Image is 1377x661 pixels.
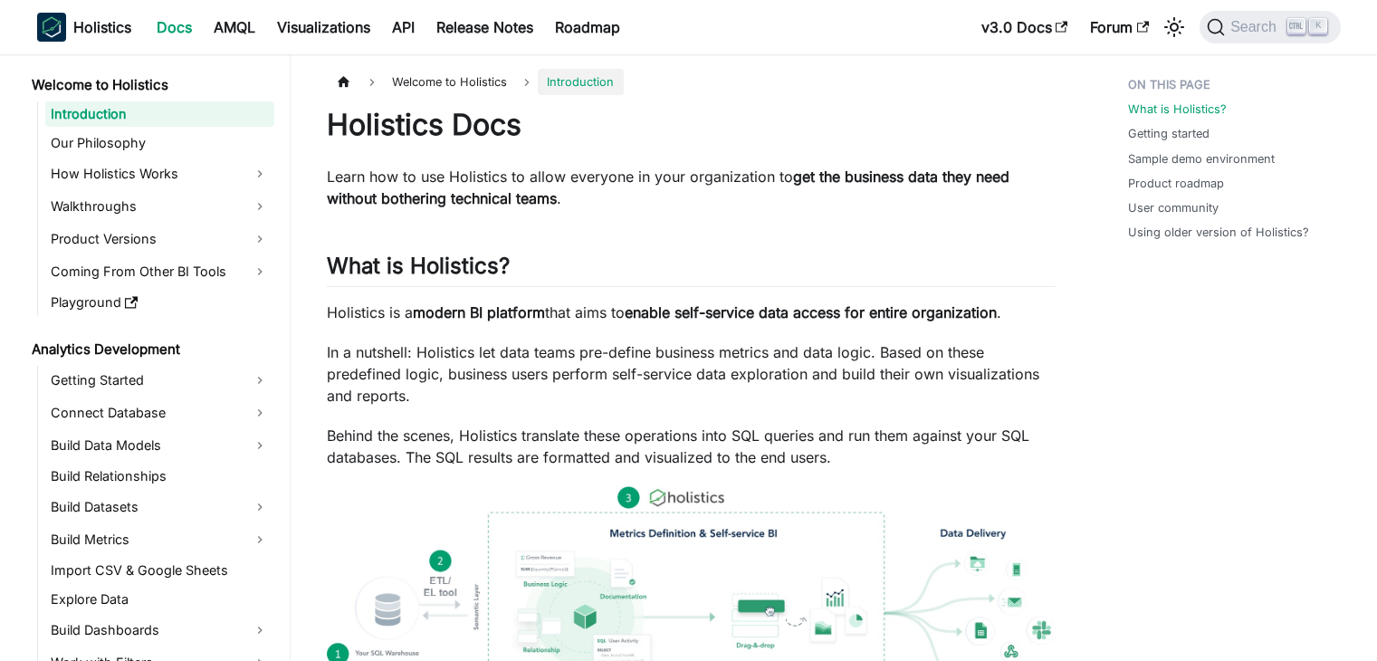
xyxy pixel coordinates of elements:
[45,431,274,460] a: Build Data Models
[45,290,274,315] a: Playground
[1225,19,1287,35] span: Search
[327,341,1056,407] p: In a nutshell: Holistics let data teams pre-define business metrics and data logic. Based on thes...
[327,253,1056,287] h2: What is Holistics?
[1128,150,1275,168] a: Sample demo environment
[1128,101,1227,118] a: What is Holistics?
[1079,13,1160,42] a: Forum
[327,69,361,95] a: Home page
[45,558,274,583] a: Import CSV & Google Sheets
[327,302,1056,323] p: Holistics is a that aims to .
[45,587,274,612] a: Explore Data
[45,398,274,427] a: Connect Database
[37,13,66,42] img: Holistics
[45,464,274,489] a: Build Relationships
[625,303,997,321] strong: enable self-service data access for entire organization
[1128,175,1224,192] a: Product roadmap
[45,225,274,254] a: Product Versions
[1200,11,1340,43] button: Search (Ctrl+K)
[45,493,274,522] a: Build Datasets
[146,13,203,42] a: Docs
[544,13,631,42] a: Roadmap
[203,13,266,42] a: AMQL
[45,192,274,221] a: Walkthroughs
[266,13,381,42] a: Visualizations
[383,69,516,95] span: Welcome to Holistics
[1309,18,1327,34] kbd: K
[45,525,274,554] a: Build Metrics
[327,166,1056,209] p: Learn how to use Holistics to allow everyone in your organization to .
[1160,13,1189,42] button: Switch between dark and light mode (currently light mode)
[19,54,291,661] nav: Docs sidebar
[45,159,274,188] a: How Holistics Works
[327,425,1056,468] p: Behind the scenes, Holistics translate these operations into SQL queries and run them against you...
[45,366,274,395] a: Getting Started
[45,101,274,127] a: Introduction
[73,16,131,38] b: Holistics
[538,69,623,95] span: Introduction
[413,303,545,321] strong: modern BI platform
[1128,199,1219,216] a: User community
[1128,224,1309,241] a: Using older version of Holistics?
[26,337,274,362] a: Analytics Development
[327,107,1056,143] h1: Holistics Docs
[381,13,426,42] a: API
[426,13,544,42] a: Release Notes
[45,257,274,286] a: Coming From Other BI Tools
[327,69,1056,95] nav: Breadcrumbs
[1128,125,1210,142] a: Getting started
[45,616,274,645] a: Build Dashboards
[971,13,1079,42] a: v3.0 Docs
[45,130,274,156] a: Our Philosophy
[26,72,274,98] a: Welcome to Holistics
[37,13,131,42] a: HolisticsHolistics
